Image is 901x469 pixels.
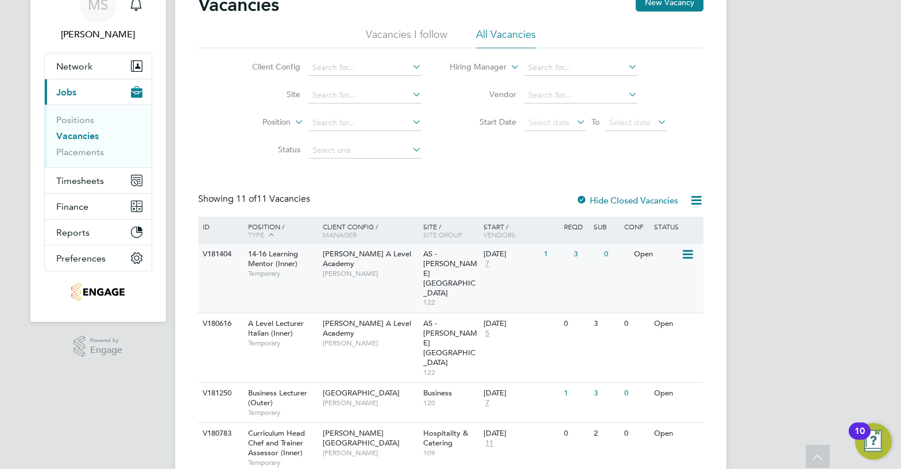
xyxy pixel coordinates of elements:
[651,423,701,444] div: Open
[423,249,477,298] span: AS - [PERSON_NAME][GEOGRAPHIC_DATA]
[248,388,307,408] span: Business Lecturer (Outer)
[71,283,125,301] img: jambo-logo-retina.png
[56,130,99,141] a: Vacancies
[571,244,601,265] div: 3
[621,313,651,335] div: 0
[248,269,317,278] span: Temporary
[576,195,678,206] label: Hide Closed Vacancies
[45,79,152,105] button: Jobs
[591,313,621,335] div: 3
[855,423,892,460] button: Open Resource Center, 10 new notifications
[308,87,422,103] input: Search for...
[323,269,417,278] span: [PERSON_NAME]
[200,383,240,404] div: V181250
[323,339,417,348] span: [PERSON_NAME]
[323,398,417,408] span: [PERSON_NAME]
[56,227,90,238] span: Reports
[484,389,558,398] div: [DATE]
[588,114,603,129] span: To
[484,429,558,439] div: [DATE]
[56,87,76,98] span: Jobs
[323,388,400,398] span: [GEOGRAPHIC_DATA]
[200,313,240,335] div: V180616
[423,388,452,398] span: Business
[308,115,422,131] input: Search for...
[248,318,304,338] span: A Level Lecturer Italian (Inner)
[200,244,240,265] div: V181404
[854,431,865,446] div: 10
[56,175,104,186] span: Timesheets
[74,336,122,357] a: Powered byEngage
[200,217,240,236] div: ID
[484,439,495,448] span: 11
[484,329,491,339] span: 5
[56,201,88,212] span: Finance
[248,230,264,239] span: Type
[450,89,516,99] label: Vendor
[609,117,651,128] span: Select date
[248,339,317,348] span: Temporary
[56,147,104,157] a: Placements
[484,259,491,269] span: 7
[561,217,591,236] div: Reqd
[234,144,300,155] label: Status
[601,244,631,265] div: 0
[651,383,701,404] div: Open
[524,87,637,103] input: Search for...
[320,217,420,244] div: Client Config /
[200,423,240,444] div: V180783
[236,193,257,205] span: 11 of
[484,249,538,259] div: [DATE]
[541,244,571,265] div: 1
[44,283,152,301] a: Go to home page
[423,448,478,458] span: 109
[423,368,478,377] span: 122
[524,60,637,76] input: Search for...
[236,193,310,205] span: 11 Vacancies
[225,117,291,128] label: Position
[198,193,312,205] div: Showing
[423,428,468,448] span: Hospitality & Catering
[90,345,122,355] span: Engage
[45,220,152,245] button: Reports
[484,398,491,408] span: 7
[56,114,94,125] a: Positions
[45,168,152,193] button: Timesheets
[561,383,591,404] div: 1
[234,61,300,72] label: Client Config
[323,249,411,268] span: [PERSON_NAME] A Level Academy
[561,423,591,444] div: 0
[90,336,122,345] span: Powered by
[631,244,681,265] div: Open
[423,318,477,367] span: AS - [PERSON_NAME][GEOGRAPHIC_DATA]
[45,53,152,79] button: Network
[481,217,561,244] div: Start /
[248,408,317,417] span: Temporary
[323,428,400,448] span: [PERSON_NAME][GEOGRAPHIC_DATA]
[420,217,481,244] div: Site /
[44,28,152,41] span: Monty Symons
[45,245,152,271] button: Preferences
[323,230,357,239] span: Manager
[234,89,300,99] label: Site
[440,61,506,73] label: Hiring Manager
[423,398,478,408] span: 120
[56,253,106,264] span: Preferences
[423,230,462,239] span: Site Group
[561,313,591,335] div: 0
[484,230,516,239] span: Vendors
[366,28,447,48] li: Vacancies I follow
[56,61,92,72] span: Network
[423,298,478,307] span: 122
[476,28,536,48] li: All Vacancies
[591,217,621,236] div: Sub
[450,117,516,127] label: Start Date
[484,319,558,329] div: [DATE]
[248,458,317,467] span: Temporary
[323,318,411,338] span: [PERSON_NAME] A Level Academy
[591,383,621,404] div: 3
[239,217,320,245] div: Position /
[323,448,417,458] span: [PERSON_NAME]
[45,105,152,167] div: Jobs
[621,217,651,236] div: Conf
